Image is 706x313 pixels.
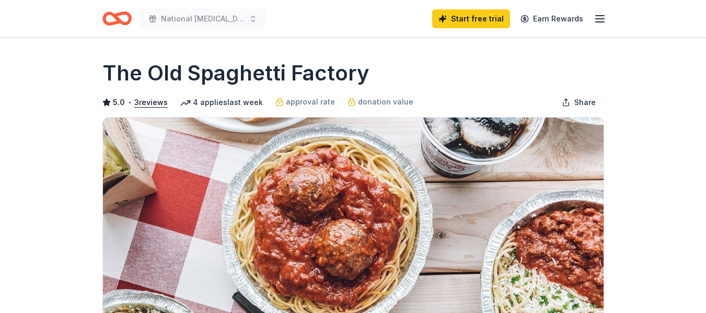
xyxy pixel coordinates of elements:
a: approval rate [275,96,335,108]
span: National [MEDICAL_DATA] Society Walk - [GEOGRAPHIC_DATA] CO [161,13,245,25]
a: Home [102,6,132,31]
span: • [128,98,131,107]
a: donation value [348,96,413,108]
span: Share [574,96,596,109]
a: Earn Rewards [514,9,589,28]
span: donation value [358,96,413,108]
button: Share [553,92,604,113]
button: 3reviews [134,96,168,109]
span: 5.0 [113,96,125,109]
h1: The Old Spaghetti Factory [102,59,369,88]
span: approval rate [286,96,335,108]
div: 4 applies last week [180,96,263,109]
button: National [MEDICAL_DATA] Society Walk - [GEOGRAPHIC_DATA] CO [140,8,265,29]
a: Start free trial [432,9,510,28]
